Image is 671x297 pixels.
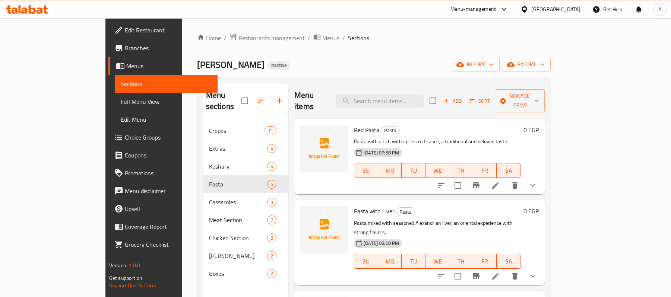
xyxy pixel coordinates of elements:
[396,207,415,216] div: Pasta
[203,229,288,247] div: Chicken Section8
[224,33,227,42] li: /
[354,163,378,178] button: SU
[342,33,345,42] li: /
[361,240,402,247] span: [DATE] 08:08 PM
[432,267,450,285] button: sort-choices
[348,33,369,42] span: Sections
[381,126,399,135] span: Pasta
[270,92,288,110] button: Add section
[125,44,212,52] span: Branches
[469,97,490,105] span: Sort
[465,95,495,107] span: Sort items
[209,251,267,260] span: [PERSON_NAME]
[125,240,212,249] span: Grocery Checklist
[354,218,520,237] p: Pasta mixed with seasoned Alexandrian liver, an oriental experience with strong flavors.
[268,181,276,188] span: 6
[267,144,276,153] div: items
[268,234,276,242] span: 8
[354,205,395,217] span: Pasta with Liver
[209,215,267,224] span: Meat Section
[267,215,276,224] div: items
[268,145,276,152] span: 4
[209,233,267,242] span: Chicken Section
[108,128,218,146] a: Choice Groups
[203,140,288,157] div: Extras4
[428,165,446,176] span: WE
[322,33,339,42] span: Menus
[441,95,465,107] span: Add item
[126,61,212,70] span: Menus
[203,157,288,175] div: Koshary4
[115,93,218,111] a: Full Menu View
[467,176,485,194] button: Branch-specific-item
[509,60,545,69] span: export
[129,261,140,270] span: 1.0.0
[361,149,402,156] span: [DATE] 07:58 PM
[523,125,539,135] h6: 0 EGP
[443,97,463,105] span: Add
[506,267,524,285] button: delete
[108,21,218,39] a: Edit Restaurant
[209,198,267,207] span: Casseroles
[497,163,520,178] button: SA
[265,126,276,135] div: items
[125,133,212,142] span: Choice Groups
[125,26,212,35] span: Edit Restaurant
[452,165,470,176] span: TH
[125,186,212,195] span: Menu disclaimer
[524,176,542,194] button: show more
[108,218,218,236] a: Coverage Report
[108,164,218,182] a: Promotions
[468,95,492,107] button: Sort
[425,163,449,178] button: WE
[473,254,497,269] button: FR
[267,198,276,207] div: items
[497,254,520,269] button: SA
[203,122,288,140] div: Crepes11
[441,95,465,107] button: Add
[354,254,378,269] button: SU
[209,144,267,153] span: Extras
[203,119,288,285] nav: Menu sections
[109,281,156,290] a: Support.OpsPlatform
[402,254,425,269] button: TU
[658,5,661,13] span: A
[115,75,218,93] a: Sections
[209,162,267,171] div: Koshary
[381,126,400,135] div: Pasta
[267,233,276,242] div: items
[203,265,288,282] div: Boxes2
[209,269,267,278] span: Boxes
[467,267,485,285] button: Branch-specific-item
[121,79,212,88] span: Sections
[354,124,379,135] span: Red Pasta
[300,206,348,253] img: Pasta with Liver
[206,90,241,112] h2: Menu sections
[450,178,466,193] span: Select to update
[197,56,265,73] span: [PERSON_NAME]
[268,61,290,70] div: Inactive
[473,163,497,178] button: FR
[357,256,375,267] span: SU
[405,165,422,176] span: TU
[237,93,253,109] span: Select all sections
[268,62,290,68] span: Inactive
[268,163,276,170] span: 4
[425,254,449,269] button: WE
[268,252,276,259] span: 2
[108,39,218,57] a: Branches
[203,211,288,229] div: Meat Section7
[109,273,143,283] span: Get support on:
[503,58,551,71] button: export
[267,162,276,171] div: items
[450,268,466,284] span: Select to update
[458,60,494,69] span: import
[491,272,500,281] a: Edit menu item
[209,126,265,135] span: Crepes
